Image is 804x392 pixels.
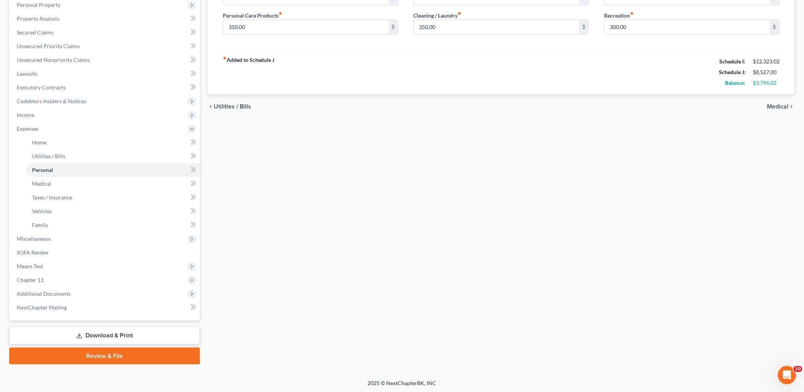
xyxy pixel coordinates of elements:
strong: Added to Schedule J [223,56,275,88]
a: Secured Claims [11,26,200,39]
div: Import and Export Claims [16,198,128,206]
a: Personal [26,163,200,177]
div: Attorney's Disclosure of Compensation [16,147,128,156]
span: Personal [32,167,53,173]
a: Executory Contracts [11,81,200,94]
span: Taxes / Insurance [32,194,72,201]
span: Property Analysis [17,15,59,22]
a: Property Analysis [11,12,200,26]
div: Statement of Financial Affairs - Payments Made in the Last 90 days [16,162,128,178]
span: Family [32,222,48,228]
span: Additional Documents [17,290,71,297]
button: Help [102,238,153,269]
div: Send us a messageWe'll be back online in 2 hours [8,90,145,119]
a: Unsecured Nonpriority Claims [11,53,200,67]
a: Taxes / Insurance [26,191,200,204]
span: Income [17,112,34,118]
button: Messages [51,238,102,269]
strong: Schedule I: [720,58,746,65]
span: SOFA Review [17,249,48,256]
label: Cleaning / Laundry [414,11,462,19]
span: NextChapter Mailing [17,304,67,311]
a: Unsecured Priority Claims [11,39,200,53]
span: Search for help [16,130,62,138]
a: Review & File [9,348,200,364]
div: We'll be back online in 2 hours [16,104,127,112]
div: $ [389,20,398,34]
iframe: Intercom live chat [778,366,796,384]
span: Messages [63,258,90,263]
div: $ [770,20,779,34]
input: -- [604,20,770,34]
button: chevron_left Utilities / Bills [208,104,251,110]
span: Utilities / Bills [32,153,65,159]
span: Home [17,258,34,263]
button: Medical chevron_right [767,104,795,110]
div: $12,323.02 [753,58,780,65]
div: Amendments [11,181,142,195]
span: Executory Contracts [17,84,66,91]
i: chevron_right [789,104,795,110]
a: NextChapter Mailing [11,301,200,314]
span: 10 [794,366,802,372]
label: Recreation [604,11,634,19]
span: Unsecured Priority Claims [17,43,80,49]
span: Medical [32,180,51,187]
span: Unsecured Nonpriority Claims [17,57,90,63]
span: Medical [767,104,789,110]
img: logo [15,17,60,24]
strong: Balance: [725,79,746,86]
a: Utilities / Bills [26,149,200,163]
span: Lawsuits [17,70,37,77]
span: Codebtors Insiders & Notices [17,98,86,104]
span: Vehicles [32,208,52,214]
img: Profile image for Emma [89,12,105,28]
div: $3,796.02 [753,79,780,87]
i: fiber_manual_record [458,11,462,15]
button: Search for help [11,126,142,141]
i: fiber_manual_record [223,56,227,60]
p: How can we help? [15,67,137,80]
div: Close [131,12,145,26]
span: Miscellaneous [17,235,51,242]
div: $8,527.00 [753,68,780,76]
a: Vehicles [26,204,200,218]
a: Family [26,218,200,232]
div: $ [579,20,588,34]
div: Import and Export Claims [11,195,142,209]
input: -- [223,20,389,34]
i: fiber_manual_record [279,11,283,15]
input: -- [414,20,580,34]
div: Statement of Financial Affairs - Payments Made in the Last 90 days [11,159,142,181]
span: Means Test [17,263,43,269]
i: chevron_left [208,104,214,110]
span: Personal Property [17,2,60,8]
a: Lawsuits [11,67,200,81]
p: Hi there! [15,54,137,67]
a: Download & Print [9,327,200,345]
div: Send us a message [16,96,127,104]
label: Personal Care Products [223,11,283,19]
span: Utilities / Bills [214,104,251,110]
div: Attorney's Disclosure of Compensation [11,144,142,159]
span: Help [121,258,133,263]
span: Expenses [17,125,39,132]
a: Medical [26,177,200,191]
strong: Schedule J: [719,69,746,75]
i: fiber_manual_record [630,11,634,15]
span: Secured Claims [17,29,53,36]
span: Home [32,139,47,146]
a: Home [26,136,200,149]
div: Amendments [16,184,128,192]
a: SOFA Review [11,246,200,259]
img: Profile image for Lindsey [104,12,119,28]
img: Profile image for Katie [75,12,90,28]
span: Chapter 13 [17,277,44,283]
